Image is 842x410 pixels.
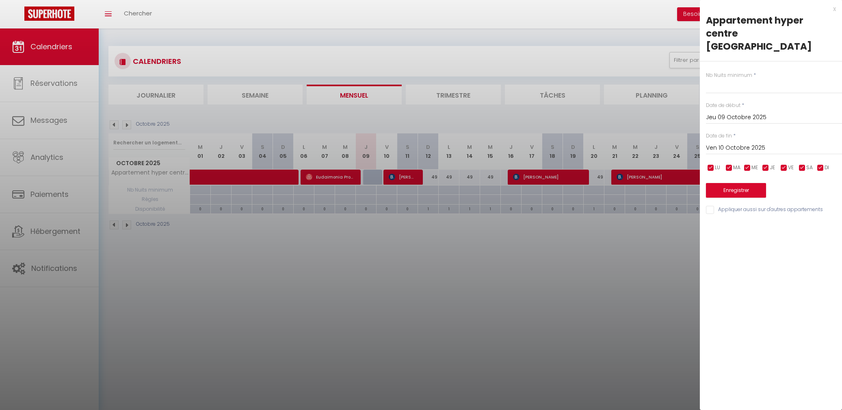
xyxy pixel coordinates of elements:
span: JE [770,164,775,172]
span: DI [825,164,829,172]
label: Nb Nuits minimum [706,72,752,79]
span: ME [751,164,758,172]
button: Enregistrer [706,183,766,198]
span: LU [715,164,720,172]
div: x [700,4,836,14]
label: Date de fin [706,132,732,140]
span: MA [733,164,740,172]
span: SA [806,164,813,172]
span: VE [788,164,794,172]
label: Date de début [706,102,740,109]
div: Appartement hyper centre [GEOGRAPHIC_DATA] [706,14,836,53]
